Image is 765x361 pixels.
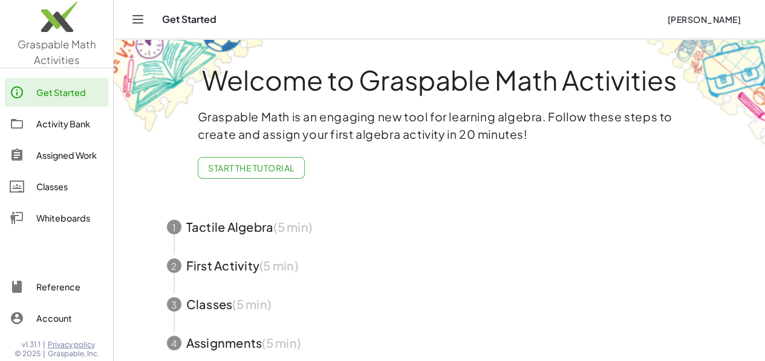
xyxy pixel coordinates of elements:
div: Assigned Work [36,148,103,162]
button: 1Tactile Algebra(5 min) [152,208,727,246]
h1: Welcome to Graspable Math Activities [145,66,735,94]
div: Activity Bank [36,117,103,131]
div: Reference [36,280,103,294]
a: Reference [5,272,108,301]
div: 4 [167,336,181,350]
button: 3Classes(5 min) [152,285,727,324]
span: [PERSON_NAME] [667,14,741,25]
a: Activity Bank [5,109,108,138]
a: Get Started [5,78,108,107]
span: | [43,340,45,350]
a: Privacy policy [48,340,99,350]
a: Assigned Work [5,141,108,170]
div: 1 [167,220,181,234]
p: Graspable Math is an engaging new tool for learning algebra. Follow these steps to create and ass... [198,108,682,143]
div: Account [36,311,103,325]
div: Classes [36,179,103,194]
img: get-started-bg-ul-Ceg4j33I.png [114,38,265,134]
button: Toggle navigation [128,10,148,29]
div: Whiteboards [36,211,103,225]
button: [PERSON_NAME] [657,8,750,30]
button: Start the Tutorial [198,157,305,179]
span: © 2025 [15,349,41,359]
a: Account [5,304,108,333]
span: Start the Tutorial [208,162,295,173]
div: 2 [167,258,181,273]
span: Graspable Math Activities [18,37,96,66]
a: Classes [5,172,108,201]
div: 3 [167,297,181,311]
button: 2First Activity(5 min) [152,246,727,285]
span: v1.31.1 [22,340,41,350]
span: | [43,349,45,359]
div: Get Started [36,85,103,100]
span: Graspable, Inc. [48,349,99,359]
a: Whiteboards [5,203,108,232]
